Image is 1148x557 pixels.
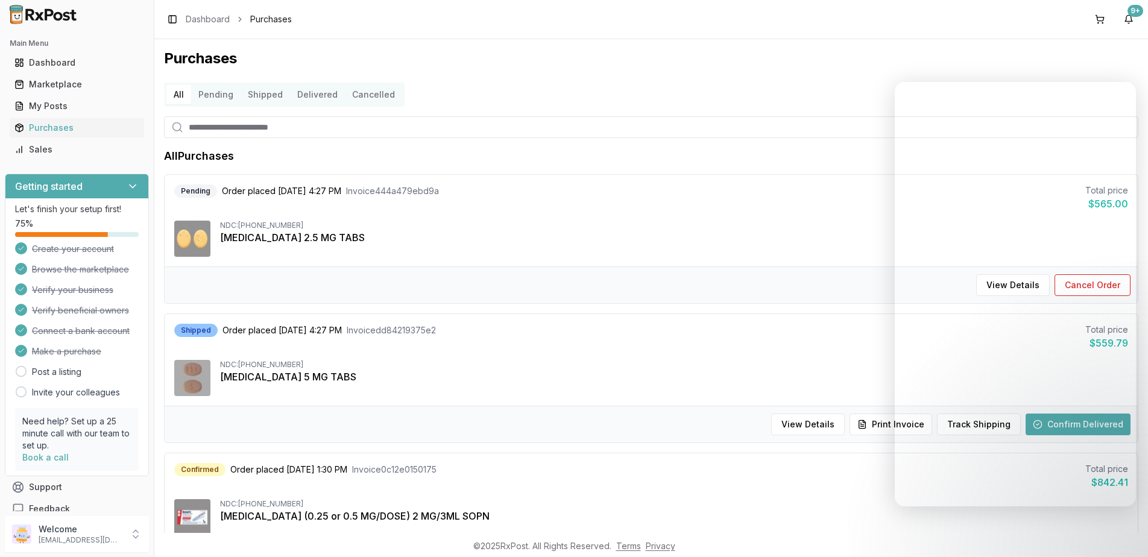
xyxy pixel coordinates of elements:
[895,82,1136,506] iframe: Intercom live chat
[346,185,439,197] span: Invoice 444a479ebd9a
[5,140,149,159] button: Sales
[230,464,347,476] span: Order placed [DATE] 1:30 PM
[850,414,932,435] button: Print Invoice
[32,304,129,316] span: Verify beneficial owners
[164,49,1138,68] h1: Purchases
[22,452,69,462] a: Book a call
[14,100,139,112] div: My Posts
[186,13,230,25] a: Dashboard
[250,13,292,25] span: Purchases
[1119,10,1138,29] button: 9+
[616,541,641,551] a: Terms
[174,184,217,198] div: Pending
[5,96,149,116] button: My Posts
[5,498,149,520] button: Feedback
[10,95,144,117] a: My Posts
[10,74,144,95] a: Marketplace
[32,284,113,296] span: Verify your business
[1107,516,1136,545] iframe: Intercom live chat
[771,414,845,435] button: View Details
[14,57,139,69] div: Dashboard
[5,118,149,137] button: Purchases
[10,52,144,74] a: Dashboard
[220,499,1128,509] div: NDC: [PHONE_NUMBER]
[15,203,139,215] p: Let's finish your setup first!
[222,324,342,336] span: Order placed [DATE] 4:27 PM
[174,324,218,337] div: Shipped
[32,386,120,398] a: Invite your colleagues
[5,476,149,498] button: Support
[39,523,122,535] p: Welcome
[290,85,345,104] button: Delivered
[14,122,139,134] div: Purchases
[10,139,144,160] a: Sales
[32,366,81,378] a: Post a listing
[15,179,83,194] h3: Getting started
[191,85,241,104] button: Pending
[1127,5,1143,17] div: 9+
[220,230,1128,245] div: [MEDICAL_DATA] 2.5 MG TABS
[220,360,1128,370] div: NDC: [PHONE_NUMBER]
[32,263,129,275] span: Browse the marketplace
[5,53,149,72] button: Dashboard
[5,5,82,24] img: RxPost Logo
[22,415,131,452] p: Need help? Set up a 25 minute call with our team to set up.
[220,221,1128,230] div: NDC: [PHONE_NUMBER]
[12,524,31,544] img: User avatar
[220,509,1128,523] div: [MEDICAL_DATA] (0.25 or 0.5 MG/DOSE) 2 MG/3ML SOPN
[32,345,101,357] span: Make a purchase
[347,324,436,336] span: Invoice dd84219375e2
[10,39,144,48] h2: Main Menu
[186,13,292,25] nav: breadcrumb
[174,463,225,476] div: Confirmed
[174,221,210,257] img: Eliquis 2.5 MG TABS
[32,243,114,255] span: Create your account
[39,535,122,545] p: [EMAIL_ADDRESS][DOMAIN_NAME]
[241,85,290,104] button: Shipped
[345,85,402,104] button: Cancelled
[14,143,139,156] div: Sales
[352,464,437,476] span: Invoice 0c12e0150175
[222,185,341,197] span: Order placed [DATE] 4:27 PM
[14,78,139,90] div: Marketplace
[10,117,144,139] a: Purchases
[220,370,1128,384] div: [MEDICAL_DATA] 5 MG TABS
[174,499,210,535] img: Ozempic (0.25 or 0.5 MG/DOSE) 2 MG/3ML SOPN
[164,148,234,165] h1: All Purchases
[32,325,130,337] span: Connect a bank account
[166,85,191,104] button: All
[29,503,70,515] span: Feedback
[646,541,675,551] a: Privacy
[15,218,33,230] span: 75 %
[174,360,210,396] img: Eliquis 5 MG TABS
[5,75,149,94] button: Marketplace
